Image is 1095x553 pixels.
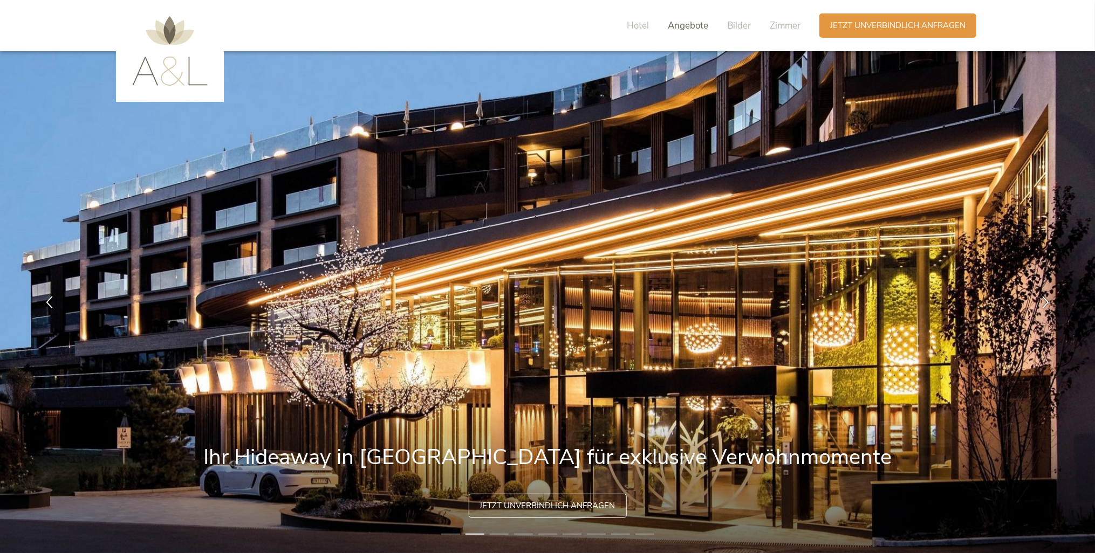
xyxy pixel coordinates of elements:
span: Bilder [727,19,751,32]
span: Jetzt unverbindlich anfragen [830,20,966,31]
span: Jetzt unverbindlich anfragen [480,500,615,511]
span: Hotel [627,19,649,32]
span: Angebote [668,19,708,32]
span: Zimmer [770,19,800,32]
img: AMONTI & LUNARIS Wellnessresort [132,16,208,86]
